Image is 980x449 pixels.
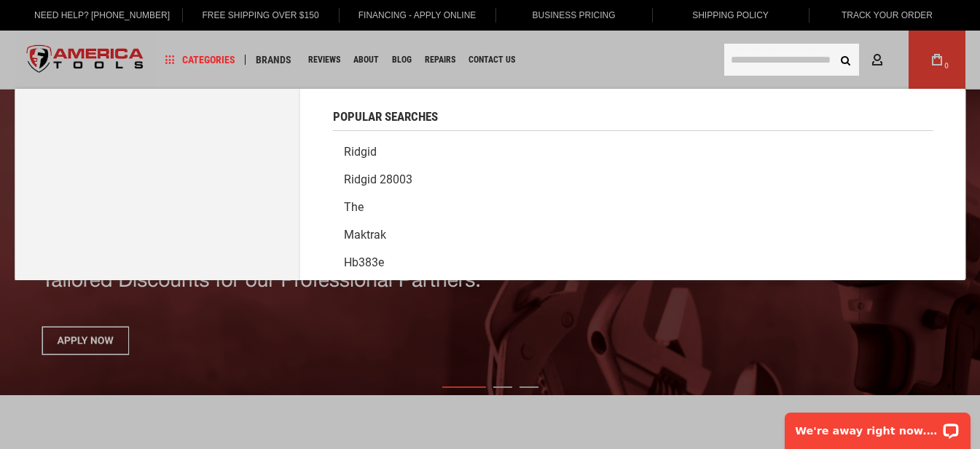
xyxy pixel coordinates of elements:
a: Ridgid 28003 [333,166,933,194]
a: Brands [249,50,298,70]
button: Search [831,46,859,73]
a: Categories [159,50,242,70]
a: The [333,194,933,221]
a: Hb383e [333,249,933,277]
a: Ridgid [333,138,933,166]
iframe: LiveChat chat widget [775,403,980,449]
span: Popular Searches [333,111,438,123]
span: Brands [256,55,291,65]
a: Maktrak [333,221,933,249]
span: Categories [165,55,235,65]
